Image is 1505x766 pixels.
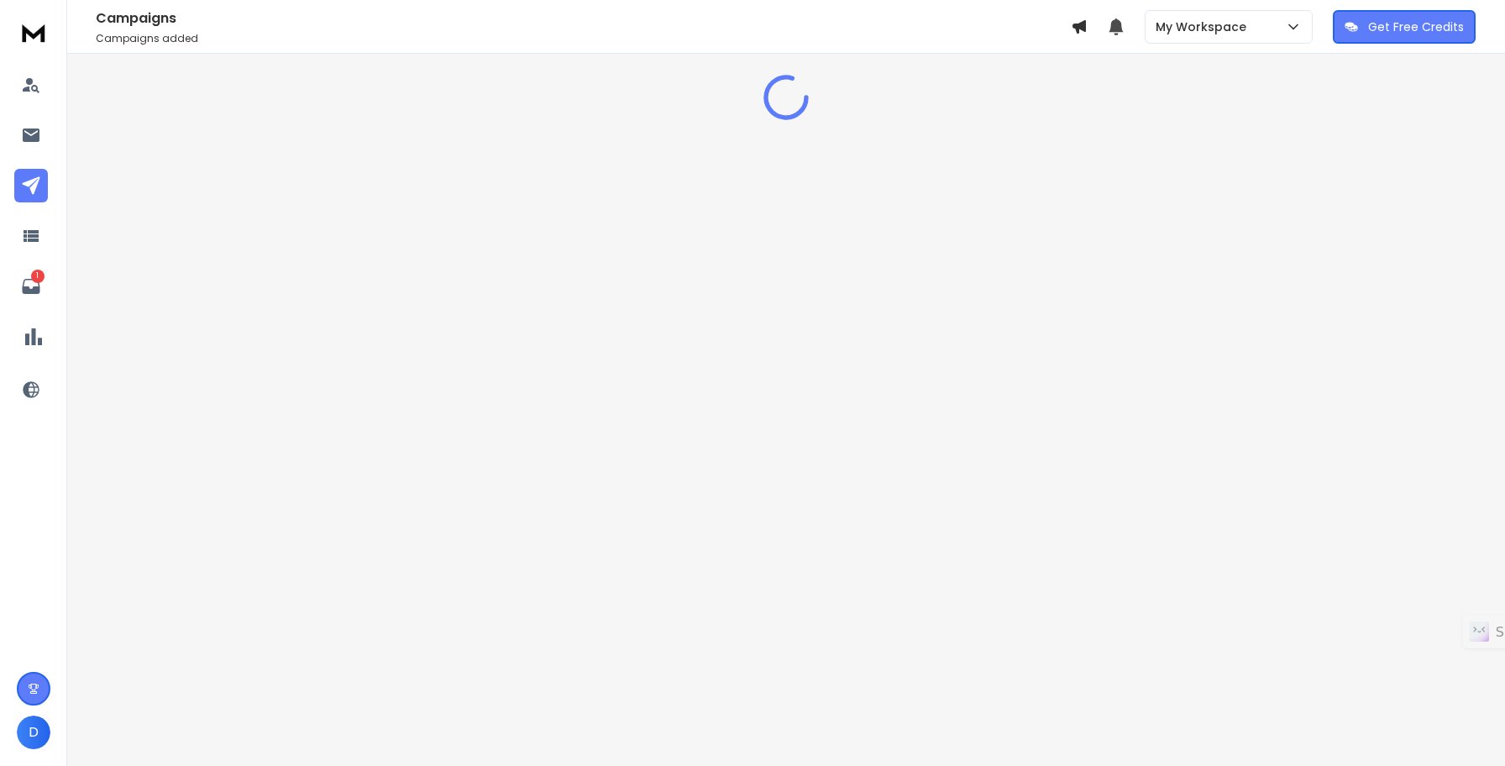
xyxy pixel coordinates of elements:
button: D [17,716,50,749]
a: 1 [14,270,48,303]
p: Get Free Credits [1368,18,1464,35]
p: My Workspace [1156,18,1253,35]
p: Campaigns added [96,32,1071,45]
p: 1 [31,270,45,283]
img: logo [17,17,50,48]
h1: Campaigns [96,8,1071,29]
button: Get Free Credits [1333,10,1476,44]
